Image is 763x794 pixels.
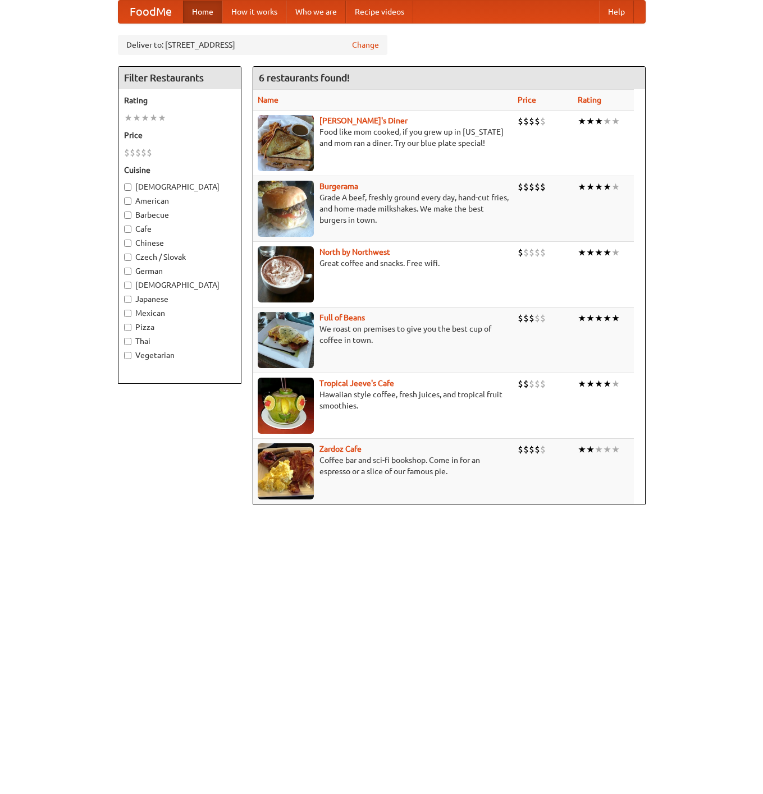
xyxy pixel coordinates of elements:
[258,378,314,434] img: jeeves.jpg
[319,444,362,453] b: Zardoz Cafe
[603,246,611,259] li: ★
[523,181,529,193] li: $
[518,443,523,456] li: $
[578,443,586,456] li: ★
[258,312,314,368] img: beans.jpg
[346,1,413,23] a: Recipe videos
[124,350,235,361] label: Vegetarian
[124,293,235,305] label: Japanese
[523,115,529,127] li: $
[518,95,536,104] a: Price
[578,115,586,127] li: ★
[141,112,149,124] li: ★
[124,146,130,159] li: $
[124,254,131,261] input: Czech / Slovak
[540,443,546,456] li: $
[540,312,546,324] li: $
[529,443,534,456] li: $
[124,251,235,263] label: Czech / Slovak
[534,378,540,390] li: $
[124,95,235,106] h5: Rating
[124,279,235,291] label: [DEMOGRAPHIC_DATA]
[135,146,141,159] li: $
[258,258,509,269] p: Great coffee and snacks. Free wifi.
[611,181,620,193] li: ★
[124,237,235,249] label: Chinese
[124,265,235,277] label: German
[518,181,523,193] li: $
[124,240,131,247] input: Chinese
[578,246,586,259] li: ★
[124,223,235,235] label: Cafe
[578,95,601,104] a: Rating
[523,378,529,390] li: $
[258,443,314,499] img: zardoz.jpg
[124,310,131,317] input: Mexican
[586,443,595,456] li: ★
[595,312,603,324] li: ★
[540,115,546,127] li: $
[258,115,314,171] img: sallys.jpg
[124,322,235,333] label: Pizza
[319,313,365,322] a: Full of Beans
[586,378,595,390] li: ★
[141,146,147,159] li: $
[595,181,603,193] li: ★
[611,378,620,390] li: ★
[319,116,408,125] b: [PERSON_NAME]'s Diner
[124,338,131,345] input: Thai
[540,378,546,390] li: $
[603,378,611,390] li: ★
[529,312,534,324] li: $
[586,181,595,193] li: ★
[523,443,529,456] li: $
[603,115,611,127] li: ★
[158,112,166,124] li: ★
[124,112,133,124] li: ★
[147,146,152,159] li: $
[534,312,540,324] li: $
[518,115,523,127] li: $
[319,379,394,388] a: Tropical Jeeve's Cafe
[523,312,529,324] li: $
[578,181,586,193] li: ★
[611,312,620,324] li: ★
[319,247,390,256] a: North by Northwest
[595,378,603,390] li: ★
[258,126,509,149] p: Food like mom cooked, if you grew up in [US_STATE] and mom ran a diner. Try our blue plate special!
[124,226,131,233] input: Cafe
[118,35,387,55] div: Deliver to: [STREET_ADDRESS]
[124,307,235,319] label: Mexican
[124,198,131,205] input: American
[518,246,523,259] li: $
[599,1,634,23] a: Help
[124,164,235,176] h5: Cuisine
[319,182,358,191] b: Burgerama
[603,443,611,456] li: ★
[258,95,278,104] a: Name
[222,1,286,23] a: How it works
[258,192,509,226] p: Grade A beef, freshly ground every day, hand-cut fries, and home-made milkshakes. We make the bes...
[603,181,611,193] li: ★
[529,378,534,390] li: $
[286,1,346,23] a: Who we are
[183,1,222,23] a: Home
[124,212,131,219] input: Barbecue
[611,443,620,456] li: ★
[258,455,509,477] p: Coffee bar and sci-fi bookshop. Come in for an espresso or a slice of our famous pie.
[534,181,540,193] li: $
[352,39,379,51] a: Change
[611,115,620,127] li: ★
[534,246,540,259] li: $
[595,115,603,127] li: ★
[124,268,131,275] input: German
[258,323,509,346] p: We roast on premises to give you the best cup of coffee in town.
[603,312,611,324] li: ★
[595,443,603,456] li: ★
[124,209,235,221] label: Barbecue
[534,443,540,456] li: $
[529,115,534,127] li: $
